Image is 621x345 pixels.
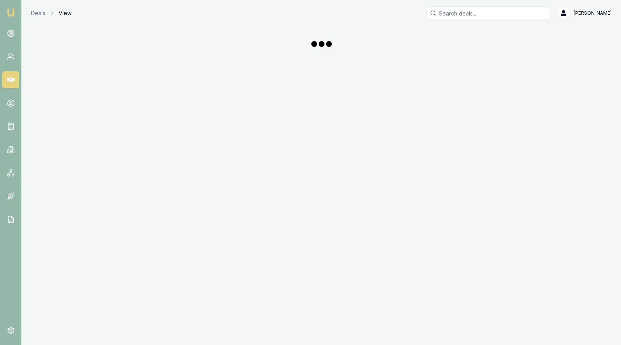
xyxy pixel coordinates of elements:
[426,6,550,20] input: Search deals
[574,10,612,16] span: [PERSON_NAME]
[31,9,71,17] nav: breadcrumb
[59,9,71,17] span: View
[31,9,45,17] a: Deals
[6,8,16,17] img: emu-icon-u.png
